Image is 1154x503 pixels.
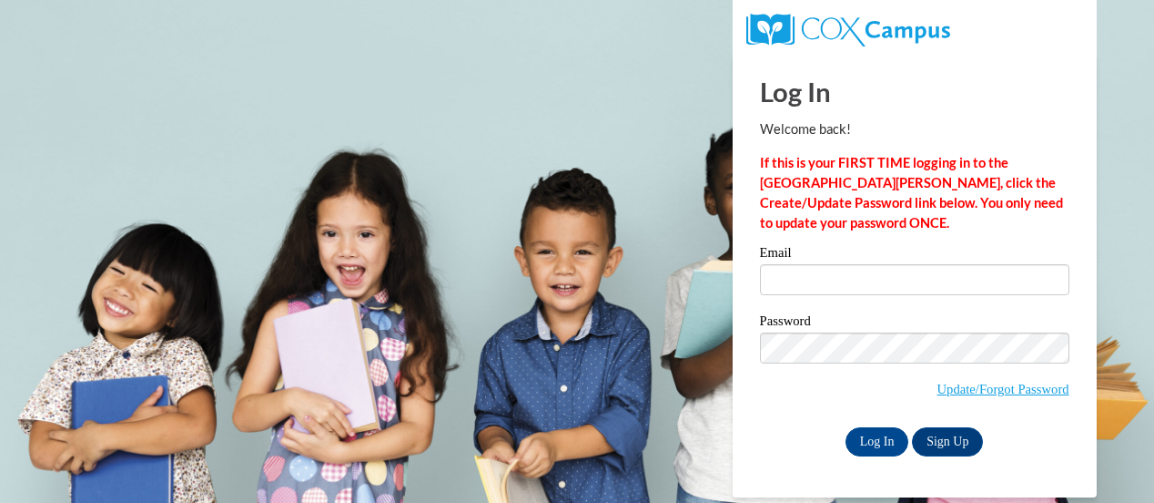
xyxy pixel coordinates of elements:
p: Welcome back! [760,119,1069,139]
a: Sign Up [912,427,983,457]
label: Email [760,246,1069,264]
img: COX Campus [746,14,950,46]
a: Update/Forgot Password [937,382,1069,396]
h1: Log In [760,73,1069,110]
input: Log In [845,427,909,457]
strong: If this is your FIRST TIME logging in to the [GEOGRAPHIC_DATA][PERSON_NAME], click the Create/Upd... [760,155,1063,231]
label: Password [760,314,1069,333]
